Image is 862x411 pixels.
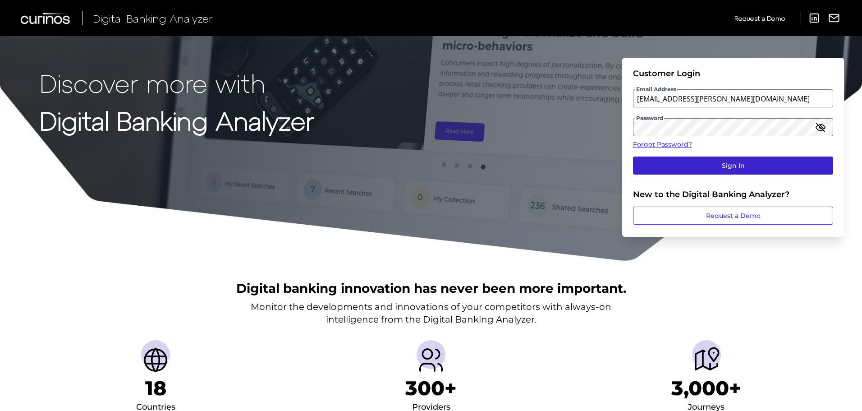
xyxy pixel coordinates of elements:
[40,69,314,97] p: Discover more with
[635,86,677,93] span: Email Address
[633,140,833,149] a: Forgot Password?
[236,280,626,297] h2: Digital banking innovation has never been more important.
[633,189,833,199] div: New to the Digital Banking Analyzer?
[734,14,785,22] span: Request a Demo
[633,207,833,225] a: Request a Demo
[40,105,314,135] strong: Digital Banking Analyzer
[671,376,741,400] h1: 3,000+
[633,157,833,175] button: Sign In
[21,13,71,24] img: Curinos
[141,346,170,374] img: Countries
[734,11,785,26] a: Request a Demo
[405,376,457,400] h1: 300+
[251,300,611,326] p: Monitor the developments and innovations of your competitors with always-on intelligence from the...
[93,12,213,25] span: Digital Banking Analyzer
[633,69,833,79] div: Customer Login
[692,346,721,374] img: Journeys
[417,346,445,374] img: Providers
[145,376,166,400] h1: 18
[635,115,664,122] span: Password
